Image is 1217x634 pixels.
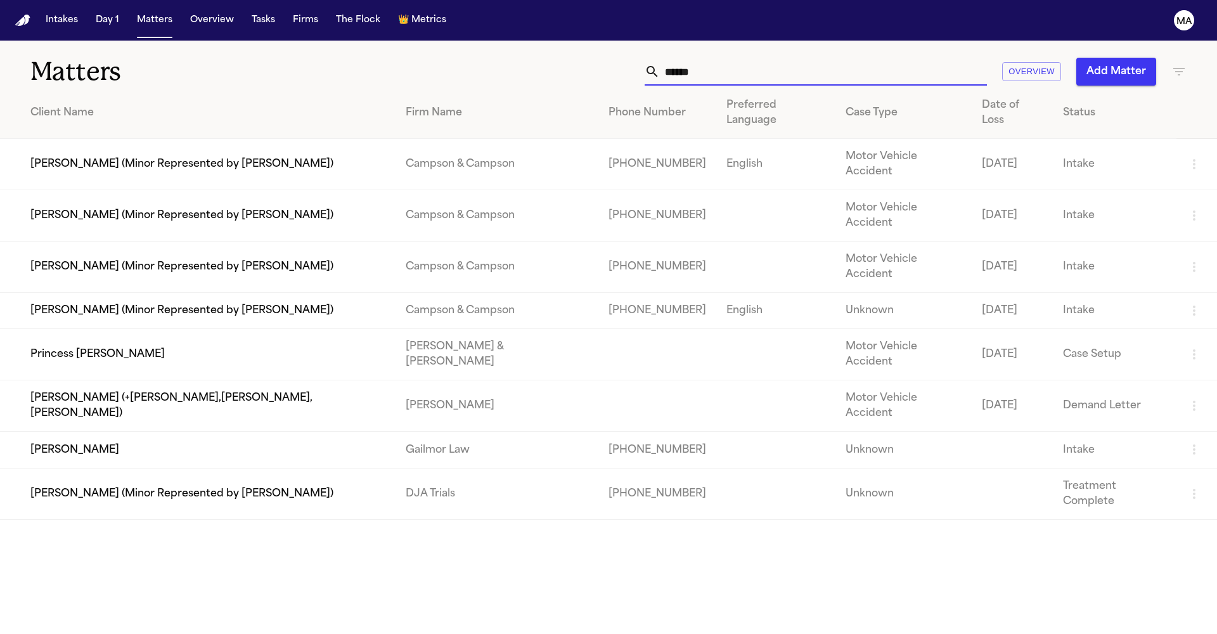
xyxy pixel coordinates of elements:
td: Gailmor Law [396,432,598,468]
div: Phone Number [608,105,706,120]
img: Finch Logo [15,15,30,27]
button: Overview [185,9,239,32]
td: Case Setup [1053,329,1176,380]
button: Tasks [247,9,280,32]
h1: Matters [30,56,367,87]
td: Intake [1053,432,1176,468]
div: Firm Name [406,105,588,120]
td: [DATE] [972,329,1052,380]
td: Motor Vehicle Accident [835,242,972,293]
td: [DATE] [972,380,1052,432]
div: Case Type [846,105,962,120]
div: Preferred Language [726,98,825,128]
button: The Flock [331,9,385,32]
td: Motor Vehicle Accident [835,139,972,190]
a: Home [15,15,30,27]
td: Intake [1053,139,1176,190]
button: Intakes [41,9,83,32]
td: [DATE] [972,139,1052,190]
td: [PHONE_NUMBER] [598,468,716,519]
td: [DATE] [972,293,1052,329]
td: Intake [1053,293,1176,329]
td: Campson & Campson [396,293,598,329]
div: Status [1063,105,1166,120]
td: Treatment Complete [1053,468,1176,519]
td: [DATE] [972,190,1052,242]
td: Campson & Campson [396,139,598,190]
button: Day 1 [91,9,124,32]
td: Motor Vehicle Accident [835,190,972,242]
td: [PERSON_NAME] [396,380,598,432]
td: English [716,293,835,329]
td: [PHONE_NUMBER] [598,139,716,190]
button: Add Matter [1076,58,1156,86]
td: [DATE] [972,242,1052,293]
td: [PHONE_NUMBER] [598,293,716,329]
td: Campson & Campson [396,190,598,242]
td: Motor Vehicle Accident [835,380,972,432]
td: Campson & Campson [396,242,598,293]
td: English [716,139,835,190]
div: Date of Loss [982,98,1042,128]
td: [PERSON_NAME] & [PERSON_NAME] [396,329,598,380]
td: Unknown [835,468,972,519]
td: Intake [1053,242,1176,293]
td: DJA Trials [396,468,598,519]
button: Overview [1002,62,1061,82]
td: [PHONE_NUMBER] [598,190,716,242]
td: Motor Vehicle Accident [835,329,972,380]
div: Client Name [30,105,385,120]
td: Unknown [835,432,972,468]
button: Matters [132,9,177,32]
td: Intake [1053,190,1176,242]
td: Demand Letter [1053,380,1176,432]
td: [PHONE_NUMBER] [598,242,716,293]
td: Unknown [835,293,972,329]
button: crownMetrics [393,9,451,32]
button: Firms [288,9,323,32]
td: [PHONE_NUMBER] [598,432,716,468]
